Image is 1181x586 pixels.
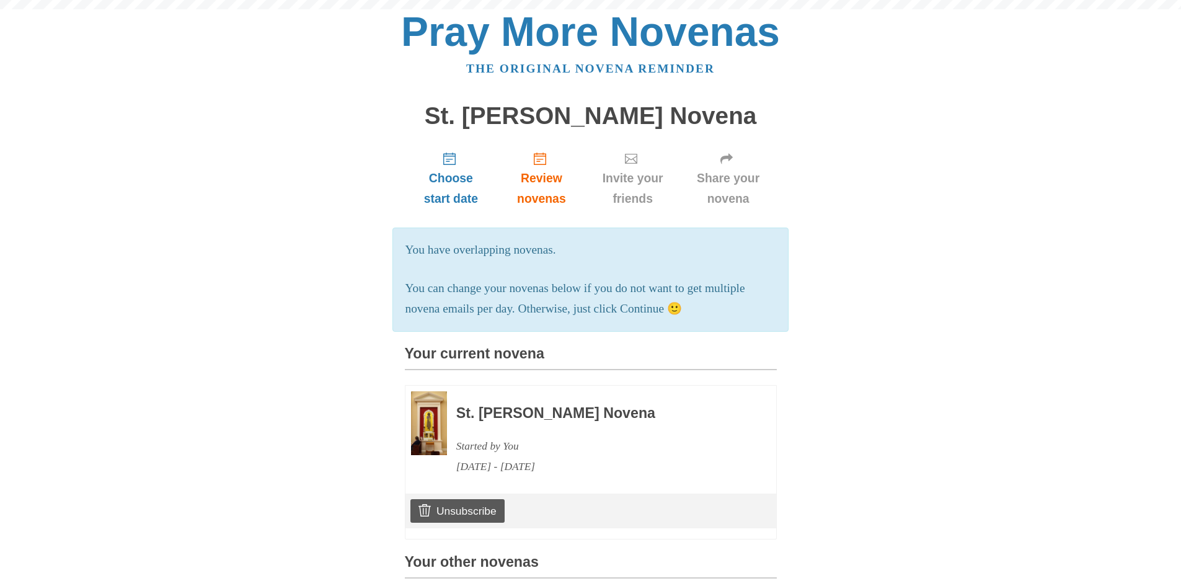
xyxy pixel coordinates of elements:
p: You can change your novenas below if you do not want to get multiple novena emails per day. Other... [405,278,776,319]
span: Invite your friends [598,168,668,209]
h3: Your current novena [405,346,777,370]
div: [DATE] - [DATE] [456,456,743,477]
span: Choose start date [417,168,485,209]
span: Review novenas [510,168,573,209]
img: Novena image [411,391,447,455]
h1: St. [PERSON_NAME] Novena [405,103,777,130]
a: Review novenas [497,141,585,215]
h3: Your other novenas [405,554,777,579]
span: Share your novena [692,168,764,209]
h3: St. [PERSON_NAME] Novena [456,406,743,422]
p: You have overlapping novenas. [405,240,776,260]
a: Choose start date [405,141,498,215]
a: Unsubscribe [410,499,504,523]
a: Pray More Novenas [401,9,780,55]
a: Share your novena [680,141,777,215]
a: Invite your friends [586,141,680,215]
a: The original novena reminder [466,62,715,75]
div: Started by You [456,436,743,456]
